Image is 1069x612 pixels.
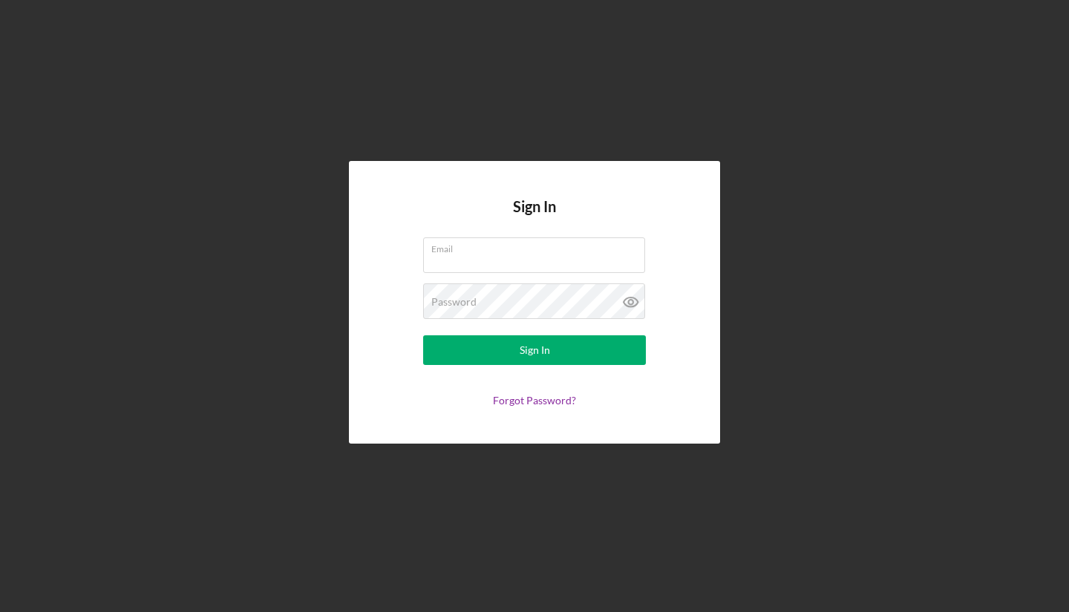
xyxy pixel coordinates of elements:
[520,335,550,365] div: Sign In
[513,198,556,237] h4: Sign In
[431,238,645,254] label: Email
[423,335,646,365] button: Sign In
[431,296,477,308] label: Password
[493,394,576,407] a: Forgot Password?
